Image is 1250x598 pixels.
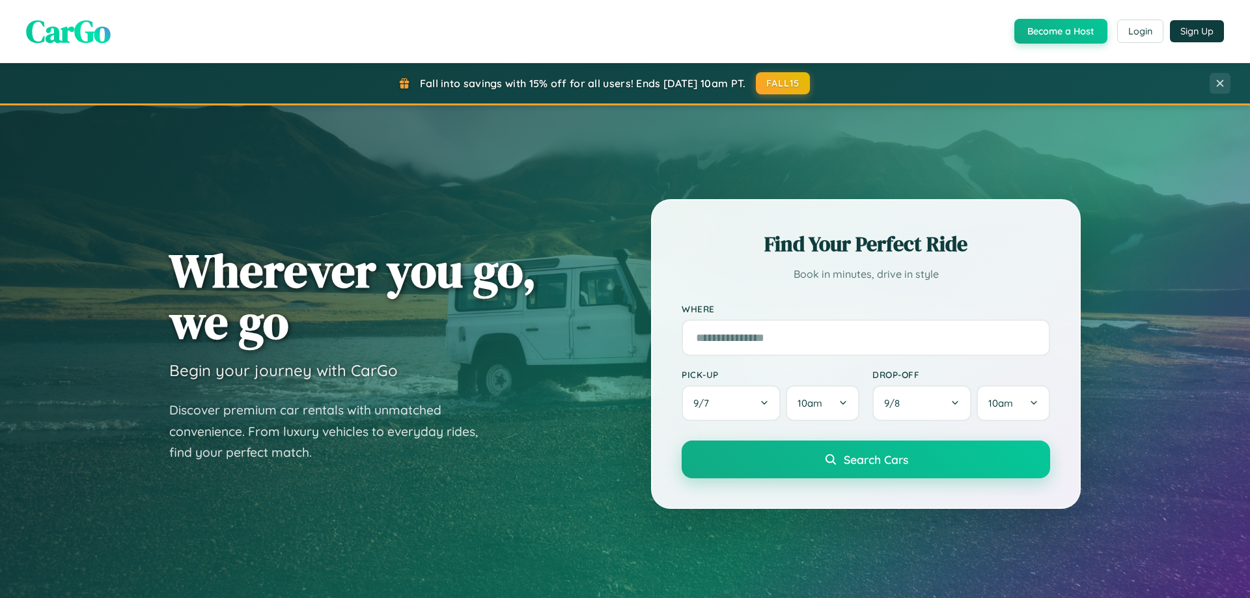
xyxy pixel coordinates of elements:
[872,369,1050,380] label: Drop-off
[756,72,811,94] button: FALL15
[1117,20,1163,43] button: Login
[420,77,746,90] span: Fall into savings with 15% off for all users! Ends [DATE] 10am PT.
[872,385,971,421] button: 9/8
[682,441,1050,478] button: Search Cars
[682,369,859,380] label: Pick-up
[169,360,398,380] h3: Begin your journey with CarGo
[682,230,1050,258] h2: Find Your Perfect Ride
[988,397,1013,409] span: 10am
[798,397,822,409] span: 10am
[169,245,536,347] h1: Wherever you go, we go
[884,397,906,409] span: 9 / 8
[844,452,908,467] span: Search Cars
[682,303,1050,314] label: Where
[682,385,781,421] button: 9/7
[1170,20,1224,42] button: Sign Up
[169,400,495,463] p: Discover premium car rentals with unmatched convenience. From luxury vehicles to everyday rides, ...
[26,10,111,53] span: CarGo
[693,397,715,409] span: 9 / 7
[786,385,859,421] button: 10am
[977,385,1050,421] button: 10am
[1014,19,1107,44] button: Become a Host
[682,265,1050,284] p: Book in minutes, drive in style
